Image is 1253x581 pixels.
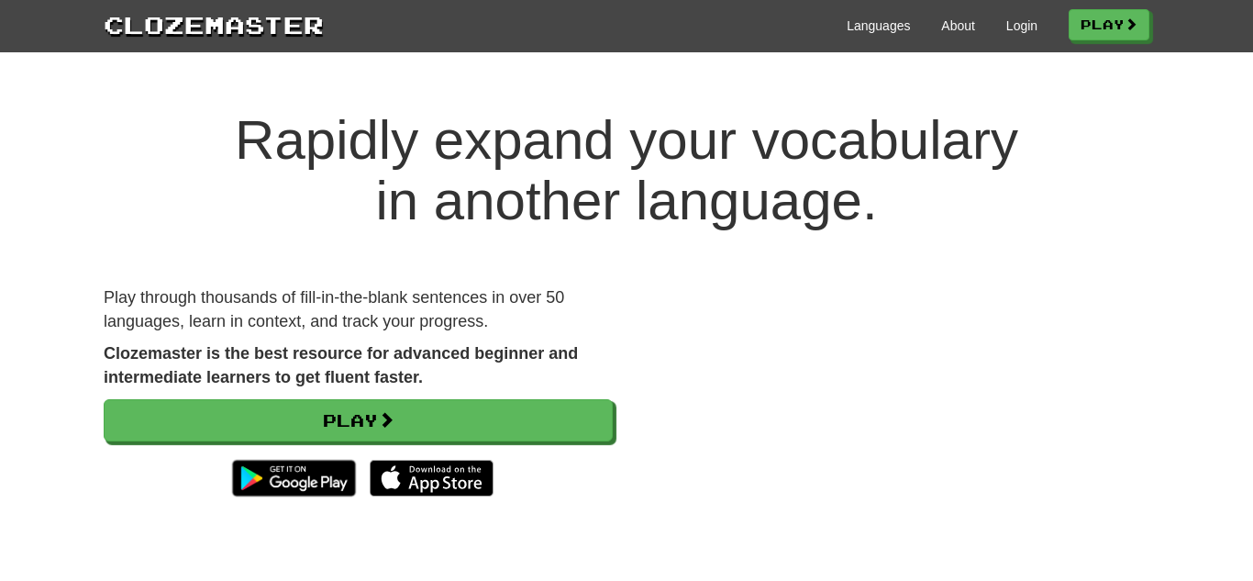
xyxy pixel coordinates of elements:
img: Download_on_the_App_Store_Badge_US-UK_135x40-25178aeef6eb6b83b96f5f2d004eda3bffbb37122de64afbaef7... [370,460,493,497]
strong: Clozemaster is the best resource for advanced beginner and intermediate learners to get fluent fa... [104,344,578,386]
a: About [941,17,975,35]
p: Play through thousands of fill-in-the-blank sentences in over 50 languages, learn in context, and... [104,286,613,333]
a: Play [104,399,613,441]
img: Get it on Google Play [223,451,365,506]
a: Login [1006,17,1037,35]
a: Languages [847,17,910,35]
a: Play [1069,9,1149,40]
a: Clozemaster [104,7,324,41]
